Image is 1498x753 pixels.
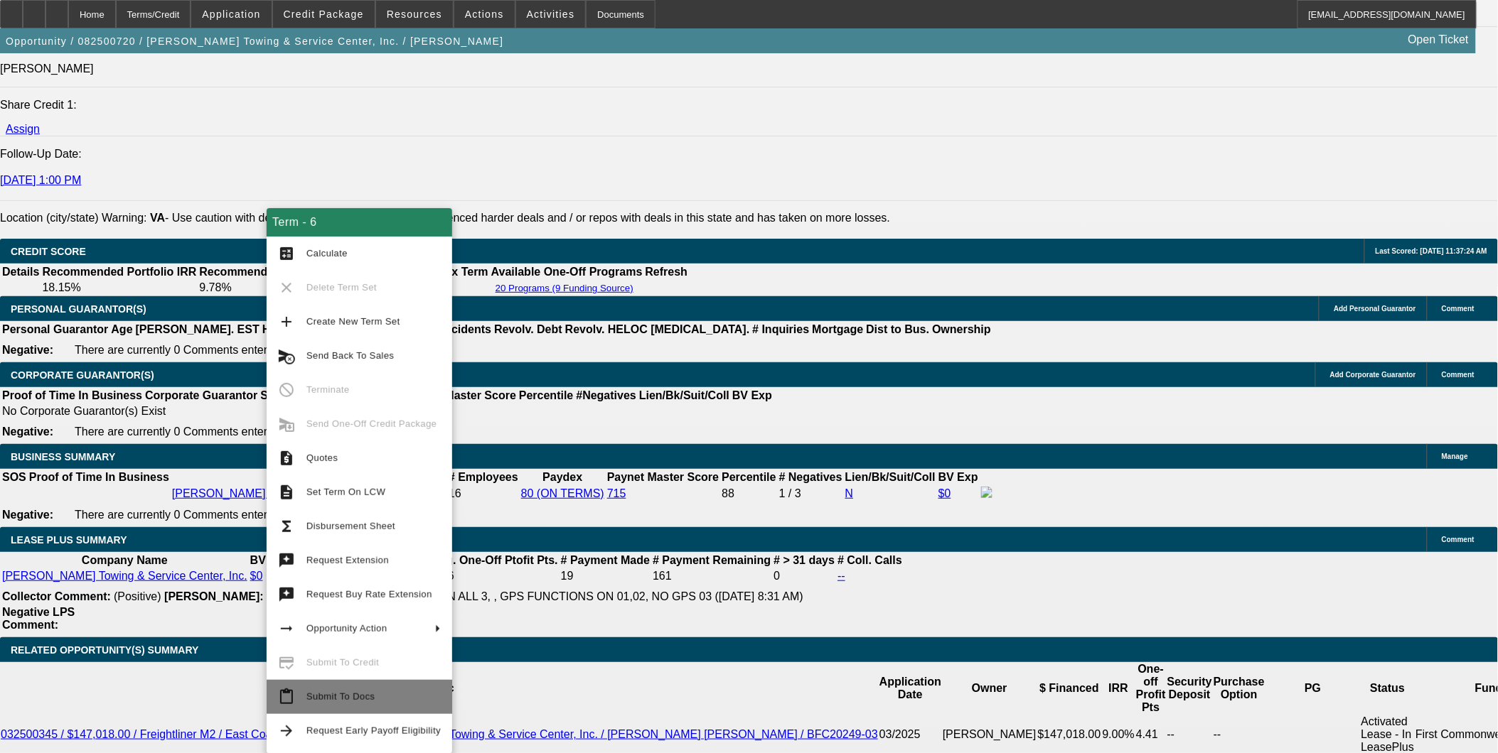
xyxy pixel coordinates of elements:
[75,509,376,521] span: There are currently 0 Comments entered on this opportunity
[516,1,586,28] button: Activities
[981,487,993,498] img: facebook-icon.png
[732,389,772,401] b: BV Exp
[432,554,558,566] b: Avg. One-Off Ptofit Pts.
[1403,28,1475,52] a: Open Ticket
[1102,662,1135,715] th: IRR
[111,323,132,335] b: Age
[278,450,295,467] mat-icon: request_quote
[942,662,1037,715] th: Owner
[838,554,902,566] b: # Coll. Calls
[2,606,75,631] b: Negative LPS Comment:
[28,470,170,484] th: Proof of Time In Business
[879,662,942,715] th: Application Date
[1213,662,1266,715] th: Purchase Option
[273,1,375,28] button: Credit Package
[278,245,295,262] mat-icon: calculate
[542,471,582,483] b: Paydex
[774,554,835,566] b: # > 31 days
[278,688,295,705] mat-icon: content_paste
[1266,662,1361,715] th: PG
[150,212,165,224] b: VA
[1,389,143,403] th: Proof of Time In Business
[284,9,364,20] span: Credit Package
[1,404,779,418] td: No Corporate Guarantor(s) Exist
[1361,662,1416,715] th: Status
[1330,371,1416,379] span: Add Corporate Guarantor
[260,389,286,401] b: Start
[607,471,719,483] b: Paynet Master Score
[164,590,264,602] b: [PERSON_NAME]:
[565,323,750,335] b: Revolv. HELOC [MEDICAL_DATA].
[6,36,503,47] span: Opportunity / 082500720 / [PERSON_NAME] Towing & Service Center, Inc. / [PERSON_NAME]
[722,487,776,500] div: 88
[202,9,260,20] span: Application
[306,623,387,634] span: Opportunity Action
[1334,305,1416,313] span: Add Personal Guarantor
[1442,371,1475,379] span: Comment
[607,487,626,499] a: 715
[267,590,803,602] span: 3 SERVICED DEALS PAYS FINE ON ALL 3, , GPS FUNCTIONS ON 01,02, NO GPS 03 ([DATE] 8:31 AM)
[449,487,461,499] span: 16
[1442,305,1475,313] span: Comment
[1,728,878,740] a: 032500345 / $147,018.00 / Freightliner M2 / East Coast Truck & Trailer Sales / Browders Towing & ...
[519,389,573,401] b: Percentile
[306,555,389,565] span: Request Extension
[306,691,375,702] span: Submit To Docs
[198,265,349,279] th: Recommended One Off IRR
[278,722,295,740] mat-icon: arrow_forward
[491,282,638,294] button: 20 Programs (9 Funding Source)
[376,1,453,28] button: Resources
[779,471,842,483] b: # Negatives
[262,323,366,335] b: Home Owner Since
[306,521,395,531] span: Disbursement Sheet
[938,471,978,483] b: BV Exp
[11,644,198,656] span: RELATED OPPORTUNITY(S) SUMMARY
[774,569,836,583] td: 0
[11,534,127,546] span: LEASE PLUS SUMMARY
[278,586,295,603] mat-icon: try
[1376,247,1487,255] span: Last Scored: [DATE] 11:37:24 AM
[494,323,562,335] b: Revolv. Debt
[306,487,385,497] span: Set Term On LCW
[41,265,197,279] th: Recommended Portfolio IRR
[75,344,376,356] span: There are currently 0 Comments entered on this opportunity
[306,453,338,463] span: Quotes
[172,487,417,499] a: [PERSON_NAME] Towing & Service Center, Inc.
[560,569,651,583] td: 19
[114,590,161,602] span: (Positive)
[1,470,27,484] th: SOS
[278,313,295,330] mat-icon: add
[1135,662,1167,715] th: One-off Profit Pts
[11,303,146,315] span: PERSONAL GUARANTOR(S)
[491,265,643,279] th: Available One-Off Programs
[136,323,260,335] b: [PERSON_NAME]. EST
[867,323,930,335] b: Dist to Bus.
[306,589,432,600] span: Request Buy Rate Extension
[150,212,890,224] label: - Use caution with deals in this state. Beacon has experienced harder deals and / or repos with d...
[306,350,394,361] span: Send Back To Sales
[2,323,108,335] b: Personal Guarantor
[278,347,295,364] mat-icon: cancel_schedule_send
[845,471,936,483] b: Lien/Bk/Suit/Coll
[938,487,951,499] a: $0
[521,487,604,499] a: 80 (ON TERMS)
[11,369,154,381] span: CORPORATE GUARANTOR(S)
[41,281,197,295] td: 18.15%
[845,487,854,499] a: N
[405,389,516,401] b: Paynet Master Score
[2,509,53,521] b: Negative:
[145,389,257,401] b: Corporate Guarantor
[306,248,348,259] span: Calculate
[639,389,729,401] b: Lien/Bk/Suit/Coll
[250,570,263,582] a: $0
[278,518,295,535] mat-icon: functions
[1037,662,1102,715] th: $ Financed
[652,569,771,583] td: 161
[779,487,842,500] div: 1 / 3
[11,451,115,462] span: BUSINESS SUMMARY
[6,123,40,135] a: Assign
[813,323,864,335] b: Mortgage
[1442,453,1468,460] span: Manage
[278,484,295,501] mat-icon: description
[191,1,271,28] button: Application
